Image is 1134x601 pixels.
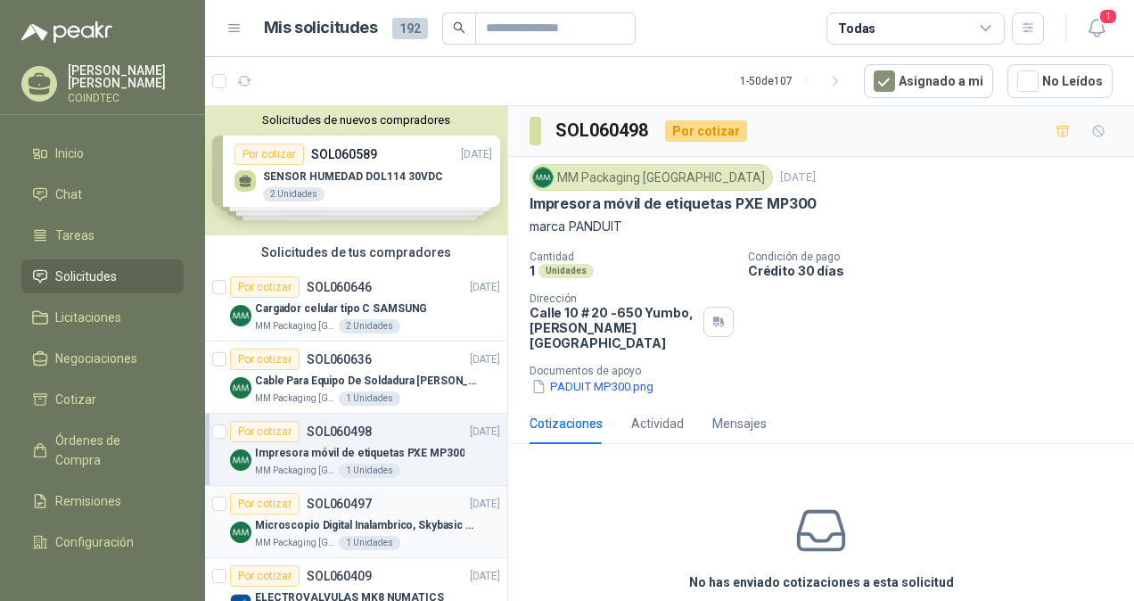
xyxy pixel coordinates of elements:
div: Solicitudes de nuevos compradoresPor cotizarSOL060589[DATE] SENSOR HUMEDAD DOL114 30VDC2 Unidades... [205,106,507,235]
button: PADUIT MP300.png [530,377,655,396]
span: 192 [392,18,428,39]
p: Impresora móvil de etiquetas PXE MP300 [530,194,817,213]
button: No Leídos [1007,64,1113,98]
div: Solicitudes de tus compradores [205,235,507,269]
p: Impresora móvil de etiquetas PXE MP300 [255,445,464,462]
a: Por cotizarSOL060498[DATE] Company LogoImpresora móvil de etiquetas PXE MP300MM Packaging [GEOGRA... [205,414,507,486]
div: 1 Unidades [339,536,400,550]
img: Company Logo [533,168,553,187]
span: Tareas [55,226,94,245]
p: [DATE] [780,169,816,186]
p: MM Packaging [GEOGRAPHIC_DATA] [255,536,335,550]
div: 1 - 50 de 107 [740,67,850,95]
p: SOL060497 [307,498,372,510]
button: 1 [1081,12,1113,45]
p: MM Packaging [GEOGRAPHIC_DATA] [255,464,335,478]
img: Company Logo [230,305,251,326]
span: Configuración [55,532,134,552]
button: Asignado a mi [864,64,993,98]
p: SOL060636 [307,353,372,366]
div: Mensajes [712,414,767,433]
div: MM Packaging [GEOGRAPHIC_DATA] [530,164,773,191]
p: Condición de pago [748,251,1127,263]
p: [DATE] [470,351,500,368]
a: Tareas [21,218,184,252]
h1: Mis solicitudes [264,15,378,41]
p: MM Packaging [GEOGRAPHIC_DATA] [255,319,335,333]
a: Licitaciones [21,300,184,334]
a: Por cotizarSOL060646[DATE] Company LogoCargador celular tipo C SAMSUNGMM Packaging [GEOGRAPHIC_DA... [205,269,507,342]
p: Dirección [530,292,696,305]
span: Inicio [55,144,84,163]
p: Cargador celular tipo C SAMSUNG [255,300,427,317]
span: search [453,21,465,34]
a: Por cotizarSOL060497[DATE] Company LogoMicroscopio Digital Inalambrico, Skybasic 50x-1000x, Ampli... [205,486,507,558]
p: [DATE] [470,568,500,585]
a: Inicio [21,136,184,170]
p: SOL060409 [307,570,372,582]
p: SOL060498 [307,425,372,438]
p: Crédito 30 días [748,263,1127,278]
p: Cantidad [530,251,734,263]
span: Remisiones [55,491,121,511]
button: Solicitudes de nuevos compradores [212,113,500,127]
img: Company Logo [230,522,251,543]
p: 1 [530,263,535,278]
div: Por cotizar [230,276,300,298]
p: Documentos de apoyo [530,365,1127,377]
p: Cable Para Equipo De Soldadura [PERSON_NAME] [255,373,477,390]
p: Calle 10 # 20 -650 Yumbo , [PERSON_NAME][GEOGRAPHIC_DATA] [530,305,696,350]
img: Company Logo [230,449,251,471]
img: Company Logo [230,377,251,399]
div: Actividad [631,414,684,433]
p: COINDTEC [68,93,184,103]
span: Licitaciones [55,308,121,327]
div: Unidades [538,264,594,278]
div: 1 Unidades [339,391,400,406]
a: Órdenes de Compra [21,424,184,477]
div: Cotizaciones [530,414,603,433]
div: Por cotizar [230,349,300,370]
span: Negociaciones [55,349,137,368]
div: Por cotizar [230,565,300,587]
span: Chat [55,185,82,204]
a: Por cotizarSOL060636[DATE] Company LogoCable Para Equipo De Soldadura [PERSON_NAME]MM Packaging [... [205,342,507,414]
h3: SOL060498 [555,117,651,144]
a: Remisiones [21,484,184,518]
div: 1 Unidades [339,464,400,478]
p: [PERSON_NAME] [PERSON_NAME] [68,64,184,89]
a: Configuración [21,525,184,559]
p: Microscopio Digital Inalambrico, Skybasic 50x-1000x, Ampliac [255,517,477,534]
span: 1 [1098,8,1118,25]
div: Todas [838,19,875,38]
p: MM Packaging [GEOGRAPHIC_DATA] [255,391,335,406]
a: Chat [21,177,184,211]
p: SOL060646 [307,281,372,293]
p: [DATE] [470,496,500,513]
h3: No has enviado cotizaciones a esta solicitud [689,572,954,592]
span: Órdenes de Compra [55,431,167,470]
p: [DATE] [470,279,500,296]
p: [DATE] [470,424,500,440]
span: Solicitudes [55,267,117,286]
img: Logo peakr [21,21,112,43]
a: Solicitudes [21,259,184,293]
div: Por cotizar [665,120,747,142]
div: Por cotizar [230,421,300,442]
div: 2 Unidades [339,319,400,333]
p: marca PANDUIT [530,217,1113,236]
a: Negociaciones [21,342,184,375]
span: Cotizar [55,390,96,409]
div: Por cotizar [230,493,300,515]
a: Cotizar [21,383,184,416]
